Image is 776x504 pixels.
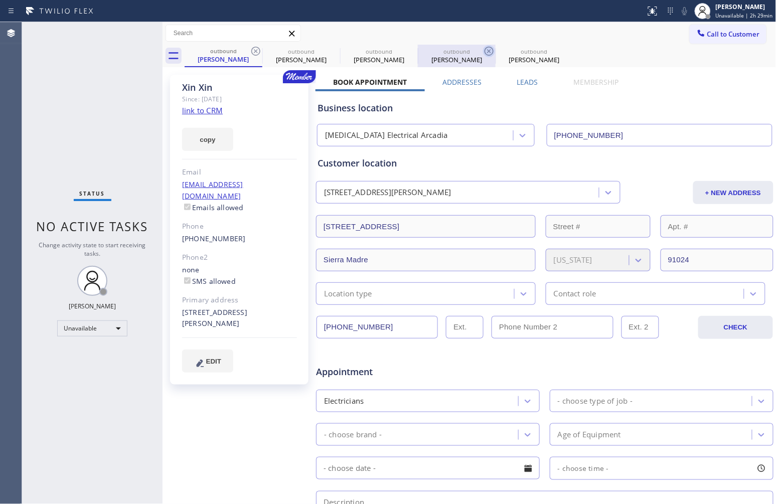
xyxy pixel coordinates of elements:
[497,48,572,55] div: outbound
[37,218,148,235] span: No active tasks
[492,316,613,339] input: Phone Number 2
[182,180,243,201] a: [EMAIL_ADDRESS][DOMAIN_NAME]
[182,128,233,151] button: copy
[182,105,223,115] a: link to CRM
[341,55,417,64] div: [PERSON_NAME]
[182,221,297,232] div: Phone
[263,45,339,67] div: Nancy Dubinsky
[318,156,772,170] div: Customer location
[558,395,633,407] div: - choose type of job -
[324,288,372,299] div: Location type
[698,316,772,339] button: CHECK
[186,55,261,64] div: [PERSON_NAME]
[707,30,760,39] span: Call to Customer
[263,55,339,64] div: [PERSON_NAME]
[333,77,407,87] label: Book Appointment
[497,45,572,67] div: Nancy Dubinsky
[690,25,766,44] button: Call to Customer
[182,93,297,105] div: Since: [DATE]
[182,203,244,212] label: Emails allowed
[324,187,451,199] div: [STREET_ADDRESS][PERSON_NAME]
[317,316,438,339] input: Phone Number
[182,82,297,93] div: Xin Xin
[324,395,364,407] div: Electricians
[263,48,339,55] div: outbound
[186,45,261,66] div: Xin Xin
[325,130,448,141] div: [MEDICAL_DATA] Electrical Arcadia
[316,457,540,479] input: - choose date -
[554,288,596,299] div: Contact role
[442,77,482,87] label: Addresses
[206,358,221,365] span: EDIT
[69,302,116,310] div: [PERSON_NAME]
[716,3,773,11] div: [PERSON_NAME]
[622,316,659,339] input: Ext. 2
[182,307,297,330] div: [STREET_ADDRESS][PERSON_NAME]
[716,12,773,19] span: Unavailable | 2h 29min
[316,215,536,238] input: Address
[558,463,609,473] span: - choose time -
[39,241,146,258] span: Change activity state to start receiving tasks.
[316,249,536,271] input: City
[182,264,297,287] div: none
[419,55,495,64] div: [PERSON_NAME]
[678,4,692,18] button: Mute
[318,101,772,115] div: Business location
[166,25,300,41] input: Search
[186,47,261,55] div: outbound
[182,166,297,178] div: Email
[182,350,233,373] button: EDIT
[341,48,417,55] div: outbound
[182,252,297,263] div: Phone2
[341,45,417,67] div: Nancy Dubinsky
[57,320,127,337] div: Unavailable
[661,215,773,238] input: Apt. #
[693,181,773,204] button: + NEW ADDRESS
[184,277,191,284] input: SMS allowed
[558,429,621,440] div: Age of Equipment
[573,77,618,87] label: Membership
[661,249,773,271] input: ZIP
[324,429,382,440] div: - choose brand -
[184,204,191,210] input: Emails allowed
[546,215,651,238] input: Street #
[419,45,495,67] div: Nancy Dubinsky
[316,365,467,379] span: Appointment
[182,276,236,286] label: SMS allowed
[182,294,297,306] div: Primary address
[497,55,572,64] div: [PERSON_NAME]
[182,234,246,243] a: [PHONE_NUMBER]
[80,190,105,197] span: Status
[419,48,495,55] div: outbound
[517,77,538,87] label: Leads
[547,124,772,146] input: Phone Number
[446,316,484,339] input: Ext.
